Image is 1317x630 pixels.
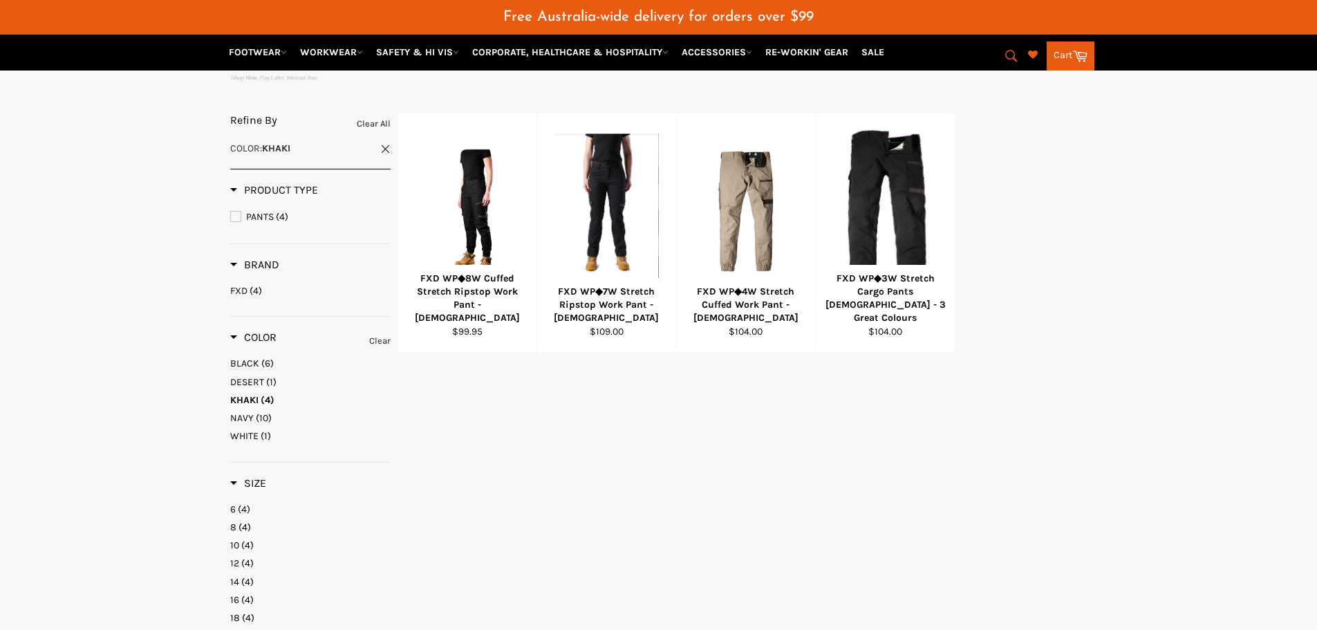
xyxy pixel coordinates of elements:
[685,285,807,325] div: FXD WP◆4W Stretch Cuffed Work Pant - [DEMOGRAPHIC_DATA]
[230,521,391,534] a: 8
[230,429,391,443] a: WHITE
[398,113,537,353] a: FXD WP◆8W Cuffed Stretch Ripstop Work Pant - LadiesFXD WP◆8W Cuffed Stretch Ripstop Work Pant - [...
[230,521,236,533] span: 8
[241,576,254,588] span: (4)
[261,358,274,369] span: (6)
[266,376,277,388] span: (1)
[241,594,254,606] span: (4)
[357,116,391,131] a: Clear All
[230,393,391,407] a: KHAKI
[230,357,391,370] a: BLACK
[230,611,391,624] a: 18
[230,142,290,154] span: :
[230,594,239,606] span: 16
[676,40,758,64] a: ACCESSORIES
[825,272,946,325] div: FXD WP◆3W Stretch Cargo Pants [DEMOGRAPHIC_DATA] - 3 Great Colours
[546,285,668,325] div: FXD WP◆7W Stretch Ripstop Work Pant - [DEMOGRAPHIC_DATA]
[241,539,254,551] span: (4)
[676,113,816,353] a: FXD WP◆4W Stretch Cuffed Work Pant - LadiesFXD WP◆4W Stretch Cuffed Work Pant - [DEMOGRAPHIC_DATA...
[760,40,854,64] a: RE-WORKIN' GEAR
[230,113,277,127] span: Refine By
[230,430,259,442] span: WHITE
[230,476,266,490] h3: Size
[230,210,391,225] a: PANTS
[230,394,259,406] span: KHAKI
[230,557,239,569] span: 12
[250,285,262,297] span: (4)
[230,258,279,272] h3: Brand
[230,142,260,154] span: Color
[230,183,318,197] h3: Product Type
[1047,41,1094,71] a: Cart
[261,430,271,442] span: (1)
[230,358,259,369] span: BLACK
[230,503,236,515] span: 6
[230,539,239,551] span: 10
[241,557,254,569] span: (4)
[239,521,251,533] span: (4)
[815,113,955,353] a: FXD WP◆3W Stretch Cargo Pants LADIES - 3 Great ColoursFXD WP◆3W Stretch Cargo Pants [DEMOGRAPHIC_...
[371,40,465,64] a: SAFETY & HI VIS
[856,40,890,64] a: SALE
[230,285,247,297] span: FXD
[223,40,292,64] a: FOOTWEAR
[242,612,254,624] span: (4)
[503,10,814,24] span: Free Australia-wide delivery for orders over $99
[230,284,391,297] a: FXD
[230,142,391,155] a: Color:KHAKI
[230,612,240,624] span: 18
[230,258,279,271] span: Brand
[230,503,391,516] a: 6
[246,211,274,223] span: PANTS
[276,211,288,223] span: (4)
[256,412,272,424] span: (10)
[369,333,391,349] a: Clear
[230,376,391,389] a: DESERT
[230,576,239,588] span: 14
[230,557,391,570] a: 12
[230,331,277,344] h3: Color
[230,412,254,424] span: NAVY
[238,503,250,515] span: (4)
[230,376,264,388] span: DESERT
[230,575,391,589] a: 14
[230,593,391,606] a: 16
[230,411,391,425] a: NAVY
[295,40,368,64] a: WORKWEAR
[261,394,274,406] span: (4)
[230,539,391,552] a: 10
[536,113,676,353] a: FXD WP◆7W Stretch Ripstop Work Pant - LadiesFXD WP◆7W Stretch Ripstop Work Pant - [DEMOGRAPHIC_DA...
[230,183,318,196] span: Product Type
[467,40,674,64] a: CORPORATE, HEALTHCARE & HOSPITALITY
[262,142,290,154] strong: KHAKI
[407,272,528,325] div: FXD WP◆8W Cuffed Stretch Ripstop Work Pant - [DEMOGRAPHIC_DATA]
